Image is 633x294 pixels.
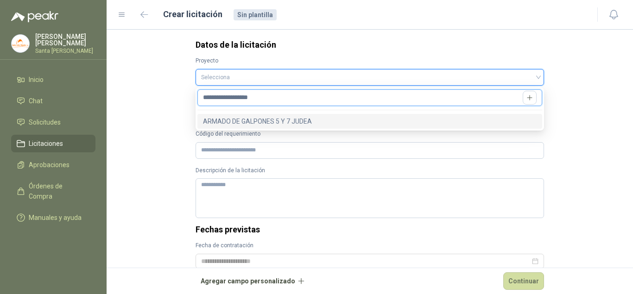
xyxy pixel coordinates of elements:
img: Logo peakr [11,11,58,22]
button: Continuar [503,272,544,290]
label: Código del requerimiento [196,130,544,138]
a: Licitaciones [11,135,95,152]
span: Sin plantilla [234,9,277,20]
span: Órdenes de Compra [29,181,87,201]
label: Proyecto [196,56,544,65]
img: Company Logo [12,35,29,52]
a: Órdenes de Compra [11,177,95,205]
button: Agregar campo personalizado [196,272,310,291]
a: Chat [11,92,95,110]
h1: Crear licitación [163,8,222,21]
span: Solicitudes [29,117,61,127]
p: [PERSON_NAME] [PERSON_NAME] [35,33,95,46]
div: ARMADO DE GALPONES 5 Y 7 JUDEA [197,114,542,129]
span: Manuales y ayuda [29,213,82,223]
span: Aprobaciones [29,160,70,170]
h3: Datos de la licitación [196,41,544,49]
label: Descripción de la licitación [196,166,544,175]
span: Chat [29,96,43,106]
a: Aprobaciones [11,156,95,174]
a: Solicitudes [11,113,95,131]
div: ARMADO DE GALPONES 5 Y 7 JUDEA [203,116,537,126]
span: Licitaciones [29,138,63,149]
label: Fecha de contratación [196,241,544,250]
a: Inicio [11,71,95,88]
span: Inicio [29,75,44,85]
h3: Fechas previstas [196,225,544,234]
a: Manuales y ayuda [11,209,95,226]
p: Santa [PERSON_NAME] [35,48,95,54]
